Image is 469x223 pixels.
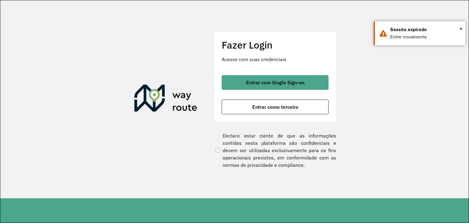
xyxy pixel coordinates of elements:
h2: Fazer Login [222,39,329,51]
span: Entrar como terceiro [252,104,298,109]
span: Entrar com Single Sign-on [246,80,304,85]
button: button [222,75,329,90]
button: button [222,100,329,114]
img: Roteirizador AmbevTech [134,85,197,114]
div: Sessão expirada [390,26,461,33]
p: Acesse com suas credenciais [222,56,329,63]
span: × [460,24,463,33]
div: Entre novamente [390,33,461,41]
label: Declaro estar ciente de que as informações contidas nesta plataforma são confidenciais e devem se... [214,132,336,169]
button: Close [460,24,463,33]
